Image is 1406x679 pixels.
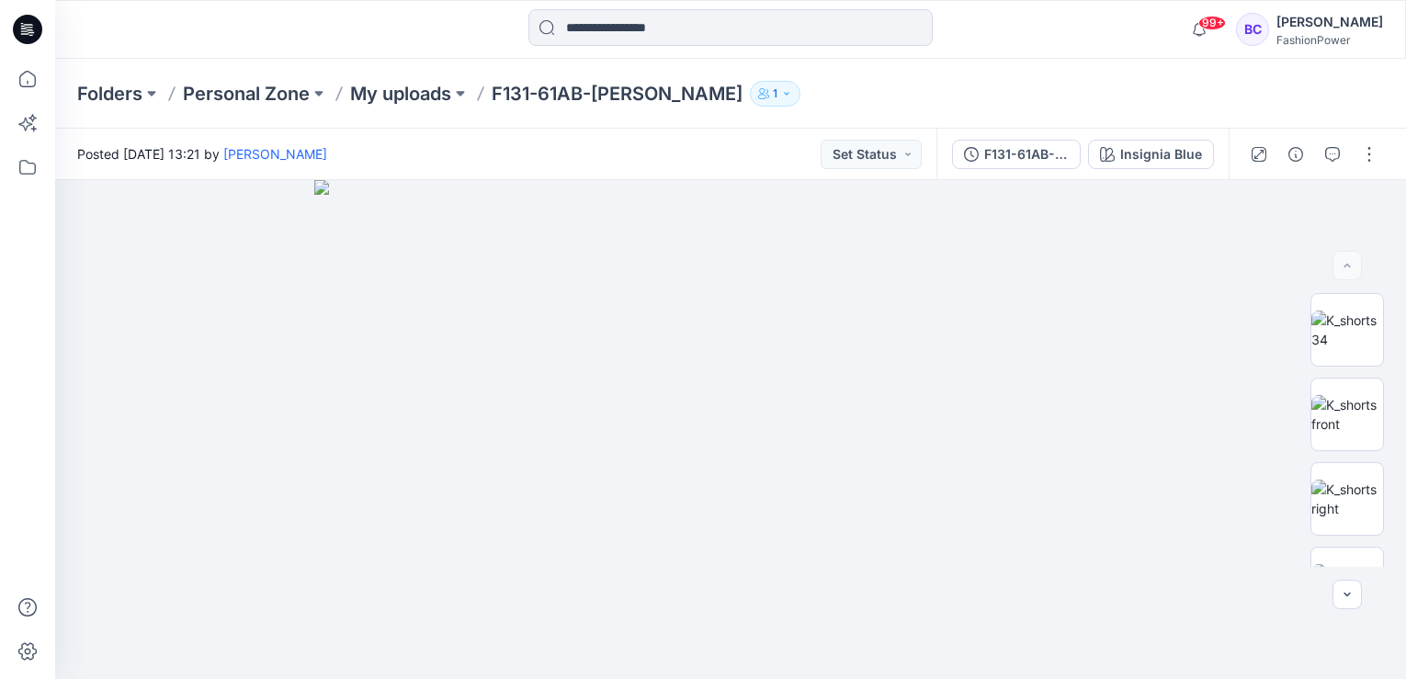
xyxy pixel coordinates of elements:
[1311,480,1383,518] img: K_shorts right
[1088,140,1214,169] button: Insignia Blue
[750,81,800,107] button: 1
[984,144,1069,164] div: F131-61AB-[PERSON_NAME]
[1311,311,1383,349] img: K_shorts 34
[314,180,1146,679] img: eyJhbGciOiJIUzI1NiIsImtpZCI6IjAiLCJzbHQiOiJzZXMiLCJ0eXAiOiJKV1QifQ.eyJkYXRhIjp7InR5cGUiOiJzdG9yYW...
[350,81,451,107] a: My uploads
[1281,140,1310,169] button: Details
[223,146,327,162] a: [PERSON_NAME]
[952,140,1081,169] button: F131-61AB-[PERSON_NAME]
[77,144,327,164] span: Posted [DATE] 13:21 by
[1120,144,1202,164] div: Insignia Blue
[1311,564,1383,603] img: K_shorts back
[183,81,310,107] a: Personal Zone
[1198,16,1226,30] span: 99+
[1311,395,1383,434] img: K_shorts front
[77,81,142,107] a: Folders
[773,84,777,104] p: 1
[492,81,743,107] p: F131-61AB-[PERSON_NAME]
[1276,11,1383,33] div: [PERSON_NAME]
[1236,13,1269,46] div: BC
[1276,33,1383,47] div: FashionPower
